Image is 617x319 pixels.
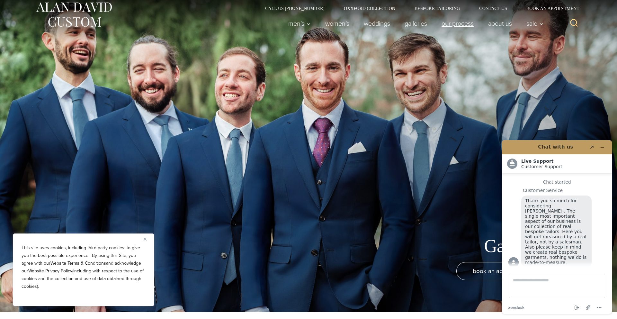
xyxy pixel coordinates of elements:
[497,135,617,319] iframe: Find more information here
[281,17,318,30] button: Men’s sub menu toggle
[50,260,106,267] a: Website Terms & Conditions
[357,17,398,30] a: weddings
[281,17,547,30] nav: Primary Navigation
[456,262,546,280] a: book an appointment
[35,0,112,29] img: Alan David Custom
[405,6,469,11] a: Bespoke Tailoring
[398,17,434,30] a: Galleries
[22,244,146,290] p: This site uses cookies, including third party cookies, to give you the best possible experience. ...
[566,16,582,31] button: View Search Form
[144,235,151,243] button: Close
[434,17,481,30] a: Our Process
[255,6,334,11] a: Call Us [PHONE_NUMBER]
[255,6,582,11] nav: Secondary Navigation
[334,6,405,11] a: Oxxford Collection
[484,235,547,257] h1: Galleries
[28,268,72,274] a: Website Privacy Policy
[318,17,357,30] a: Women’s
[15,5,28,10] span: Chat
[144,238,147,241] img: Close
[473,266,530,276] span: book an appointment
[519,17,547,30] button: Sale sub menu toggle
[481,17,519,30] a: About Us
[517,6,582,11] a: Book an Appointment
[469,6,517,11] a: Contact Us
